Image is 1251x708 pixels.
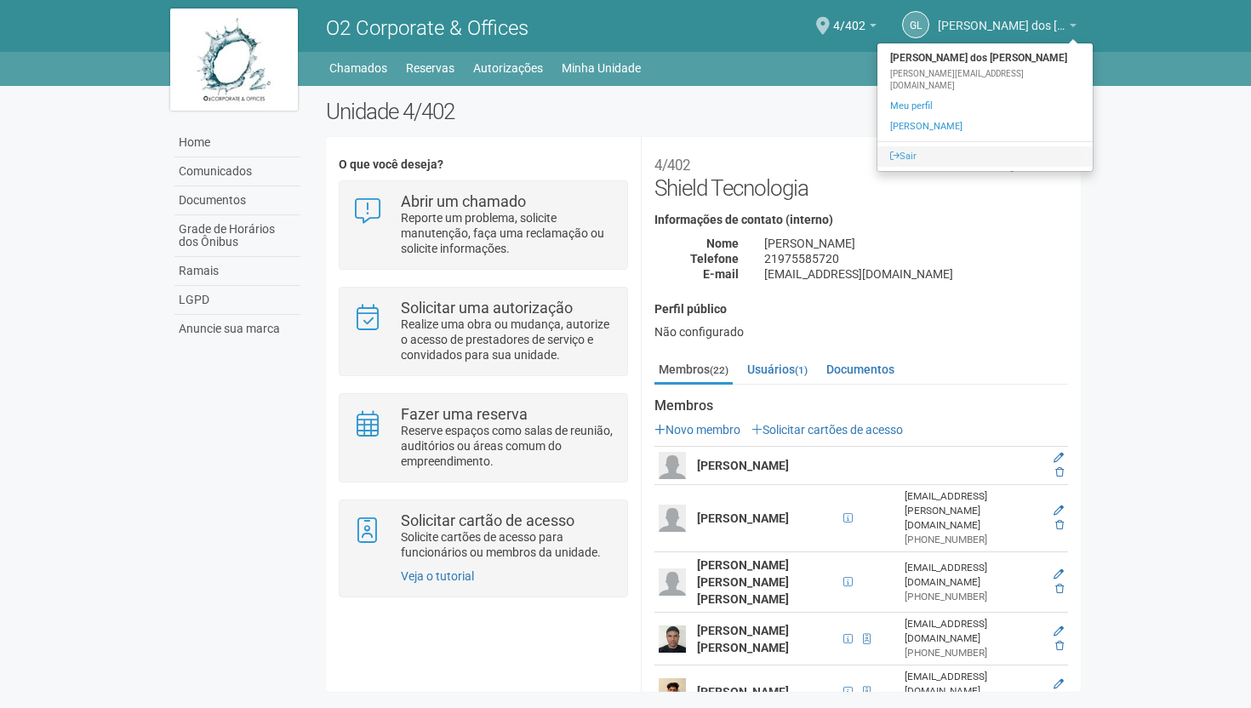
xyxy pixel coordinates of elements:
[902,11,929,38] a: GL
[654,357,733,385] a: Membros(22)
[174,257,300,286] a: Ramais
[697,558,789,606] strong: [PERSON_NAME] [PERSON_NAME] [PERSON_NAME]
[654,303,1068,316] h4: Perfil público
[654,423,740,437] a: Novo membro
[401,529,614,560] p: Solicite cartões de acesso para funcionários ou membros da unidade.
[1054,505,1064,517] a: Editar membro
[710,364,728,376] small: (22)
[822,357,899,382] a: Documentos
[326,16,528,40] span: O2 Corporate & Offices
[1055,583,1064,595] a: Excluir membro
[1055,466,1064,478] a: Excluir membro
[352,407,614,469] a: Fazer uma reserva Reserve espaços como salas de reunião, auditórios ou áreas comum do empreendime...
[352,194,614,256] a: Abrir um chamado Reporte um problema, solicite manutenção, faça uma reclamação ou solicite inform...
[659,568,686,596] img: user.png
[339,158,627,171] h4: O que você deseja?
[1054,452,1064,464] a: Editar membro
[905,489,1042,533] div: [EMAIL_ADDRESS][PERSON_NAME][DOMAIN_NAME]
[401,299,573,317] strong: Solicitar uma autorização
[659,625,686,653] img: user.png
[174,128,300,157] a: Home
[401,317,614,363] p: Realize uma obra ou mudança, autorize o acesso de prestadores de serviço e convidados para sua un...
[659,505,686,532] img: user.png
[401,569,474,583] a: Veja o tutorial
[401,511,574,529] strong: Solicitar cartão de acesso
[401,405,528,423] strong: Fazer uma reserva
[905,617,1042,646] div: [EMAIL_ADDRESS][DOMAIN_NAME]
[1054,625,1064,637] a: Editar membro
[877,117,1093,137] a: [PERSON_NAME]
[473,56,543,80] a: Autorizações
[329,56,387,80] a: Chamados
[654,150,1068,201] h2: Shield Tecnologia
[174,186,300,215] a: Documentos
[938,21,1077,35] a: [PERSON_NAME] dos [PERSON_NAME]
[697,685,789,699] strong: [PERSON_NAME]
[352,513,614,560] a: Solicitar cartão de acesso Solicite cartões de acesso para funcionários ou membros da unidade.
[659,678,686,705] img: user.png
[905,561,1042,590] div: [EMAIL_ADDRESS][DOMAIN_NAME]
[751,266,1081,282] div: [EMAIL_ADDRESS][DOMAIN_NAME]
[326,99,1081,124] h2: Unidade 4/402
[751,251,1081,266] div: 21975585720
[795,364,808,376] small: (1)
[905,646,1042,660] div: [PHONE_NUMBER]
[751,423,903,437] a: Solicitar cartões de acesso
[174,157,300,186] a: Comunicados
[174,315,300,343] a: Anuncie sua marca
[877,48,1093,68] strong: [PERSON_NAME] dos [PERSON_NAME]
[905,590,1042,604] div: [PHONE_NUMBER]
[905,533,1042,547] div: [PHONE_NUMBER]
[938,3,1065,32] span: Gabriel Lemos Carreira dos Reis
[877,96,1093,117] a: Meu perfil
[697,459,789,472] strong: [PERSON_NAME]
[905,670,1042,699] div: [EMAIL_ADDRESS][DOMAIN_NAME]
[833,3,865,32] span: 4/402
[690,252,739,265] strong: Telefone
[833,21,877,35] a: 4/402
[1054,568,1064,580] a: Editar membro
[401,423,614,469] p: Reserve espaços como salas de reunião, auditórios ou áreas comum do empreendimento.
[352,300,614,363] a: Solicitar uma autorização Realize uma obra ou mudança, autorize o acesso de prestadores de serviç...
[562,56,641,80] a: Minha Unidade
[751,236,1081,251] div: [PERSON_NAME]
[401,210,614,256] p: Reporte um problema, solicite manutenção, faça uma reclamação ou solicite informações.
[659,452,686,479] img: user.png
[654,157,690,174] small: 4/402
[401,192,526,210] strong: Abrir um chamado
[170,9,298,111] img: logo.jpg
[654,214,1068,226] h4: Informações de contato (interno)
[654,398,1068,414] strong: Membros
[654,324,1068,340] div: Não configurado
[697,511,789,525] strong: [PERSON_NAME]
[877,68,1093,92] div: [PERSON_NAME][EMAIL_ADDRESS][DOMAIN_NAME]
[174,215,300,257] a: Grade de Horários dos Ônibus
[174,286,300,315] a: LGPD
[877,146,1093,167] a: Sair
[1055,640,1064,652] a: Excluir membro
[1055,519,1064,531] a: Excluir membro
[1054,678,1064,690] a: Editar membro
[406,56,454,80] a: Reservas
[697,624,789,654] strong: [PERSON_NAME] [PERSON_NAME]
[703,267,739,281] strong: E-mail
[743,357,812,382] a: Usuários(1)
[706,237,739,250] strong: Nome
